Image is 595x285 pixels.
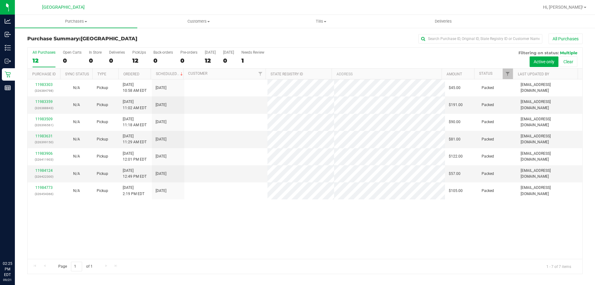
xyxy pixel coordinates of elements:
span: [EMAIL_ADDRESS][DOMAIN_NAME] [521,82,579,94]
div: 0 [89,57,102,64]
span: [EMAIL_ADDRESS][DOMAIN_NAME] [521,151,579,163]
inline-svg: Outbound [5,58,11,64]
span: Not Applicable [73,137,80,141]
span: [EMAIL_ADDRESS][DOMAIN_NAME] [521,185,579,197]
div: Needs Review [241,50,264,55]
span: Pickup [97,119,108,125]
span: [DATE] [156,171,166,177]
button: N/A [73,119,80,125]
span: Pickup [97,102,108,108]
div: [DATE] [223,50,234,55]
a: Status [479,71,492,76]
span: Packed [482,188,494,194]
span: Packed [482,119,494,125]
p: 09/21 [3,278,12,282]
span: Packed [482,171,494,177]
span: [DATE] [156,119,166,125]
div: 0 [223,57,234,64]
span: Pickup [97,136,108,142]
span: [DATE] 2:19 PM EDT [123,185,144,197]
span: $57.00 [449,171,461,177]
inline-svg: Reports [5,85,11,91]
div: 0 [180,57,197,64]
a: Purchase ID [32,72,56,76]
a: 11983631 [35,134,53,138]
span: $45.00 [449,85,461,91]
span: $90.00 [449,119,461,125]
p: (326399150) [31,139,56,145]
button: N/A [73,136,80,142]
span: [DATE] [156,154,166,159]
iframe: Resource center [6,235,25,254]
p: 02:25 PM EDT [3,261,12,278]
inline-svg: Inbound [5,31,11,38]
button: All Purchases [549,33,583,44]
span: Packed [482,102,494,108]
span: [DATE] [156,102,166,108]
span: Not Applicable [73,189,80,193]
span: Packed [482,85,494,91]
span: Hi, [PERSON_NAME]! [543,5,583,10]
button: N/A [73,171,80,177]
div: Pre-orders [180,50,197,55]
span: [EMAIL_ADDRESS][DOMAIN_NAME] [521,116,579,128]
p: (326396561) [31,122,56,128]
div: 12 [205,57,216,64]
span: Filtering on status: [518,50,559,55]
a: 11983303 [35,82,53,87]
div: 0 [109,57,125,64]
span: [DATE] 12:49 PM EDT [123,168,147,180]
span: Pickup [97,188,108,194]
span: Pickup [97,154,108,159]
div: 1 [241,57,264,64]
div: [DATE] [205,50,216,55]
button: Clear [559,56,577,67]
span: Packed [482,136,494,142]
span: Not Applicable [73,120,80,124]
div: 12 [132,57,146,64]
div: PickUps [132,50,146,55]
a: 11984124 [35,168,53,173]
div: All Purchases [33,50,55,55]
inline-svg: Retail [5,71,11,78]
span: $191.00 [449,102,463,108]
a: Deliveries [382,15,505,28]
a: State Registry ID [271,72,303,76]
button: N/A [73,85,80,91]
span: [GEOGRAPHIC_DATA] [81,36,137,42]
a: Purchases [15,15,137,28]
div: 0 [63,57,82,64]
span: [DATE] 11:18 AM EDT [123,116,147,128]
span: Not Applicable [73,171,80,176]
span: [EMAIL_ADDRESS][DOMAIN_NAME] [521,133,579,145]
span: Page of 1 [53,262,98,271]
p: (326384798) [31,88,56,94]
input: Search Purchase ID, Original ID, State Registry ID or Customer Name... [418,34,542,43]
span: [DATE] 12:01 PM EDT [123,151,147,163]
span: [EMAIL_ADDRESS][DOMAIN_NAME] [521,99,579,111]
button: Active only [530,56,558,67]
span: Not Applicable [73,154,80,158]
div: 0 [153,57,173,64]
button: N/A [73,154,80,159]
div: Back-orders [153,50,173,55]
span: Pickup [97,171,108,177]
span: Not Applicable [73,103,80,107]
span: Packed [482,154,494,159]
p: (326422300) [31,174,56,180]
p: (326388843) [31,105,56,111]
a: Filter [503,69,513,79]
a: Type [97,72,106,76]
span: Purchases [15,19,137,24]
a: Amount [447,72,462,76]
span: [DATE] [156,136,166,142]
inline-svg: Inventory [5,45,11,51]
span: $105.00 [449,188,463,194]
span: [DATE] 11:02 AM EDT [123,99,147,111]
div: 12 [33,57,55,64]
div: Open Carts [63,50,82,55]
a: Ordered [123,72,139,76]
inline-svg: Analytics [5,18,11,24]
div: In Store [89,50,102,55]
div: Deliveries [109,50,125,55]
